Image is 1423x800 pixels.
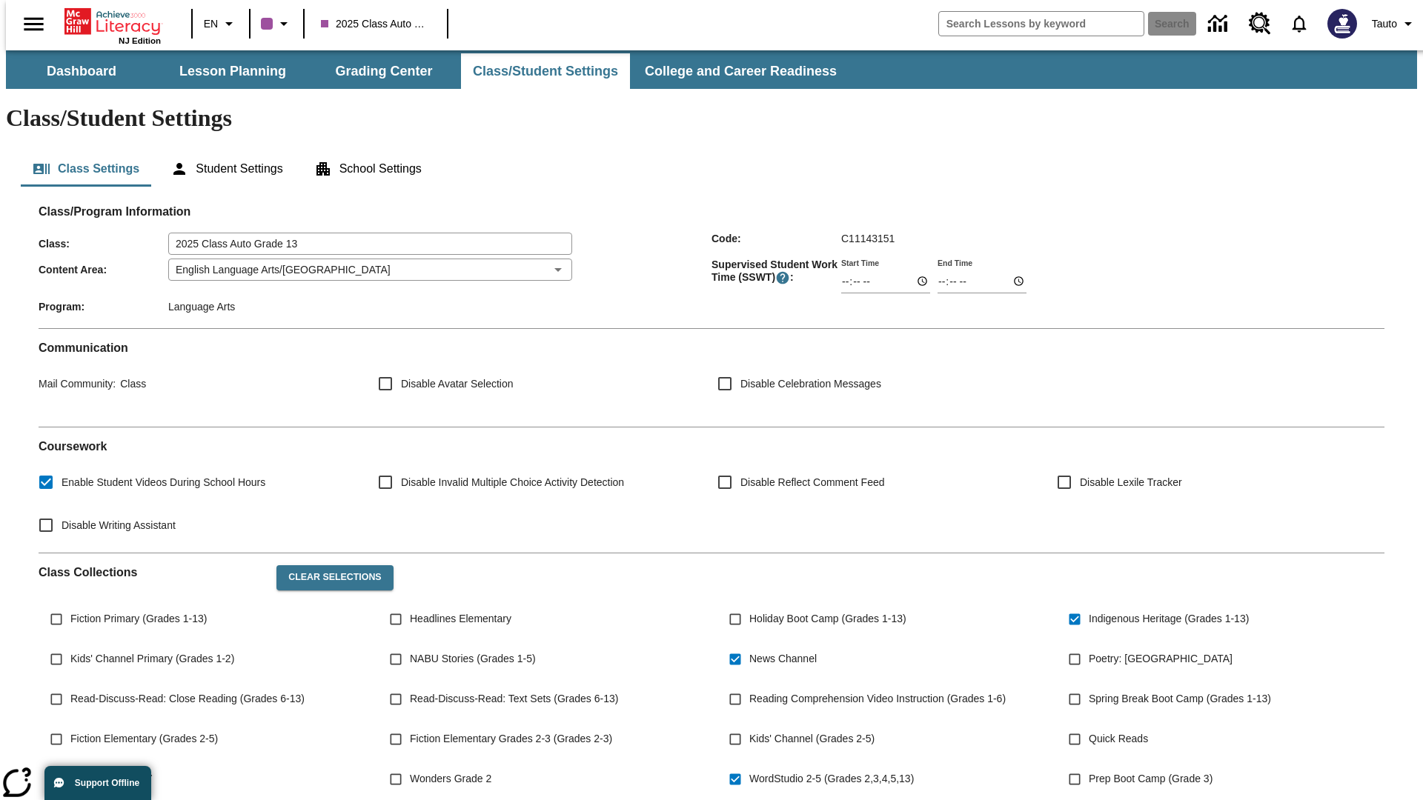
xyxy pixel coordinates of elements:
[116,378,146,390] span: Class
[1089,731,1148,747] span: Quick Reads
[749,691,1006,707] span: Reading Comprehension Video Instruction (Grades 1-6)
[939,12,1144,36] input: search field
[276,565,393,590] button: Clear Selections
[1280,4,1318,43] a: Notifications
[1318,4,1366,43] button: Select a new avatar
[39,439,1384,453] h2: Course work
[39,301,168,313] span: Program :
[1199,4,1240,44] a: Data Center
[938,257,972,268] label: End Time
[841,233,895,244] span: C11143151
[64,7,161,36] a: Home
[775,270,790,285] button: Supervised Student Work Time is the timeframe when students can take LevelSet and when lessons ar...
[44,766,151,800] button: Support Offline
[39,264,168,276] span: Content Area :
[1372,16,1397,32] span: Tauto
[70,611,207,627] span: Fiction Primary (Grades 1-13)
[39,219,1384,316] div: Class/Program Information
[740,376,881,392] span: Disable Celebration Messages
[6,50,1417,89] div: SubNavbar
[1080,475,1182,490] span: Disable Lexile Tracker
[410,611,511,627] span: Headlines Elementary
[410,691,618,707] span: Read-Discuss-Read: Text Sets (Grades 6-13)
[70,771,153,787] span: Test course 10/17
[461,53,630,89] button: Class/Student Settings
[70,651,234,667] span: Kids' Channel Primary (Grades 1-2)
[6,104,1417,132] h1: Class/Student Settings
[749,731,875,747] span: Kids' Channel (Grades 2-5)
[39,238,168,250] span: Class :
[1089,611,1249,627] span: Indigenous Heritage (Grades 1-13)
[62,475,265,490] span: Enable Student Videos During School Hours
[1366,10,1423,37] button: Profile/Settings
[159,151,294,187] button: Student Settings
[7,53,156,89] button: Dashboard
[168,259,572,281] div: English Language Arts/[GEOGRAPHIC_DATA]
[21,151,1402,187] div: Class/Student Settings
[749,771,914,787] span: WordStudio 2-5 (Grades 2,3,4,5,13)
[39,341,1384,355] h2: Communication
[39,204,1384,219] h2: Class/Program Information
[841,257,879,268] label: Start Time
[168,233,572,255] input: Class
[159,53,307,89] button: Lesson Planning
[401,475,624,490] span: Disable Invalid Multiple Choice Activity Detection
[255,10,299,37] button: Class color is purple. Change class color
[711,233,841,244] span: Code :
[70,731,218,747] span: Fiction Elementary (Grades 2-5)
[12,2,56,46] button: Open side menu
[39,378,116,390] span: Mail Community :
[21,151,151,187] button: Class Settings
[1240,4,1280,44] a: Resource Center, Will open in new tab
[64,5,161,45] div: Home
[70,691,305,707] span: Read-Discuss-Read: Close Reading (Grades 6-13)
[633,53,849,89] button: College and Career Readiness
[6,53,850,89] div: SubNavbar
[310,53,458,89] button: Grading Center
[302,151,434,187] button: School Settings
[410,651,536,667] span: NABU Stories (Grades 1-5)
[1327,9,1357,39] img: Avatar
[401,376,514,392] span: Disable Avatar Selection
[39,341,1384,415] div: Communication
[749,651,817,667] span: News Channel
[749,611,906,627] span: Holiday Boot Camp (Grades 1-13)
[1089,691,1271,707] span: Spring Break Boot Camp (Grades 1-13)
[1089,771,1213,787] span: Prep Boot Camp (Grade 3)
[62,518,176,533] span: Disable Writing Assistant
[1089,651,1233,667] span: Poetry: [GEOGRAPHIC_DATA]
[711,259,841,285] span: Supervised Student Work Time (SSWT) :
[39,439,1384,541] div: Coursework
[75,778,139,788] span: Support Offline
[204,16,218,32] span: EN
[321,16,431,32] span: 2025 Class Auto Grade 13
[740,475,885,490] span: Disable Reflect Comment Feed
[168,301,235,313] span: Language Arts
[39,565,265,579] h2: Class Collections
[119,36,161,45] span: NJ Edition
[410,731,612,747] span: Fiction Elementary Grades 2-3 (Grades 2-3)
[410,771,491,787] span: Wonders Grade 2
[197,10,245,37] button: Language: EN, Select a language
